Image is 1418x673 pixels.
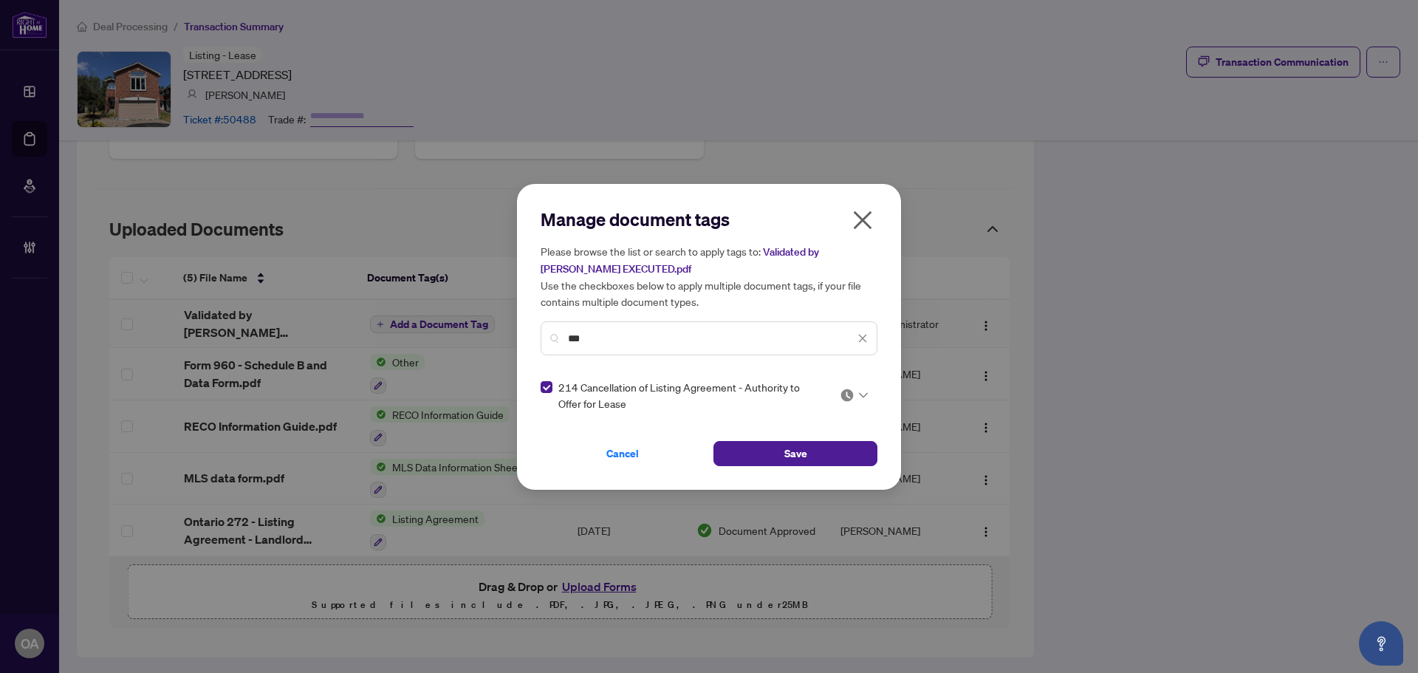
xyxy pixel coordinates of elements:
h5: Please browse the list or search to apply tags to: Use the checkboxes below to apply multiple doc... [541,243,877,310]
span: Save [784,442,807,465]
button: Cancel [541,441,705,466]
span: Cancel [606,442,639,465]
button: Open asap [1359,621,1403,666]
img: status [840,388,854,403]
span: close [857,333,868,344]
span: close [851,208,874,232]
span: Pending Review [840,388,868,403]
h2: Manage document tags [541,208,877,231]
span: Validated by [PERSON_NAME] EXECUTED.pdf [541,245,819,276]
span: 214 Cancellation of Listing Agreement - Authority to Offer for Lease [558,379,822,411]
button: Save [713,441,877,466]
